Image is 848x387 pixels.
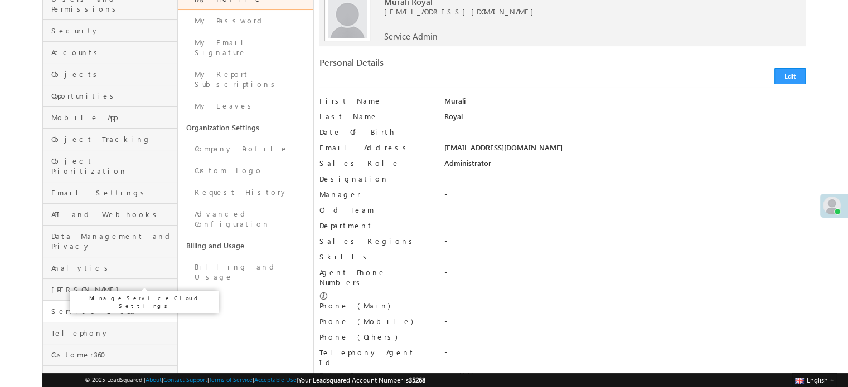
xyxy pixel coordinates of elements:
[43,226,177,257] a: Data Management and Privacy
[444,236,806,252] div: -
[51,209,175,219] span: API and Webhooks
[384,31,437,41] span: Service Admin
[51,112,175,123] span: Mobile App
[444,158,806,174] div: Administrator
[43,257,177,279] a: Analytics
[444,347,806,363] div: -
[444,96,806,111] div: Murali
[319,96,432,106] label: First Name
[409,376,425,384] span: 35268
[319,332,432,342] label: Phone (Others)
[319,111,432,121] label: Last Name
[178,256,313,288] a: Billing and Usage
[444,316,806,332] div: -
[319,316,413,326] label: Phone (Mobile)
[298,376,425,384] span: Your Leadsquared Account Number is
[254,376,297,383] a: Acceptable Use
[319,143,432,153] label: Email Address
[792,373,837,386] button: English
[43,344,177,366] a: Customer360
[319,221,432,231] label: Department
[51,231,175,251] span: Data Management and Privacy
[43,182,177,204] a: Email Settings
[43,129,177,150] a: Object Tracking
[319,205,432,215] label: Old Team
[319,252,432,262] label: Skills
[51,47,175,57] span: Accounts
[319,236,432,246] label: Sales Regions
[51,263,175,273] span: Analytics
[43,85,177,107] a: Opportunities
[51,285,175,295] span: [PERSON_NAME]
[43,301,177,322] a: Service Cloud
[319,347,432,368] label: Telephony Agent Id
[209,376,253,383] a: Terms of Service
[75,294,214,310] p: Manage Service Cloud Settings
[444,370,806,386] div: mm/dd/yyyy
[43,107,177,129] a: Mobile App
[43,322,177,344] a: Telephony
[51,69,175,79] span: Objects
[51,371,175,381] span: Converse
[444,252,806,267] div: -
[319,267,432,287] label: Agent Phone Numbers
[319,301,432,311] label: Phone (Main)
[43,279,177,301] a: [PERSON_NAME]
[43,20,177,42] a: Security
[51,350,175,360] span: Customer360
[444,174,806,189] div: -
[85,375,425,385] span: © 2025 LeadSquared | | | | |
[178,182,313,203] a: Request History
[444,221,806,236] div: -
[51,328,175,338] span: Telephony
[319,174,432,184] label: Designation
[43,204,177,226] a: API and Webhooks
[178,117,313,138] a: Organization Settings
[444,301,806,316] div: -
[178,95,313,117] a: My Leaves
[444,143,806,158] div: [EMAIL_ADDRESS][DOMAIN_NAME]
[51,156,175,176] span: Object Prioritization
[444,111,806,127] div: Royal
[43,42,177,63] a: Accounts
[178,10,313,32] a: My Password
[319,370,432,380] label: Date Format
[146,376,162,383] a: About
[444,332,806,347] div: -
[444,267,806,283] div: -
[51,188,175,198] span: Email Settings
[384,7,773,17] span: [EMAIL_ADDRESS][DOMAIN_NAME]
[178,32,313,63] a: My Email Signature
[51,26,175,36] span: Security
[51,91,175,101] span: Opportunities
[444,189,806,205] div: -
[319,189,432,199] label: Manager
[807,376,828,384] span: English
[319,158,432,168] label: Sales Role
[444,205,806,221] div: -
[178,138,313,160] a: Company Profile
[43,150,177,182] a: Object Prioritization
[319,57,556,73] div: Personal Details
[178,160,313,182] a: Custom Logo
[43,63,177,85] a: Objects
[51,134,175,144] span: Object Tracking
[774,68,806,84] button: Edit
[178,235,313,256] a: Billing and Usage
[178,63,313,95] a: My Report Subscriptions
[163,376,207,383] a: Contact Support
[319,127,432,137] label: Date Of Birth
[178,203,313,235] a: Advanced Configuration
[51,306,175,316] span: Service Cloud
